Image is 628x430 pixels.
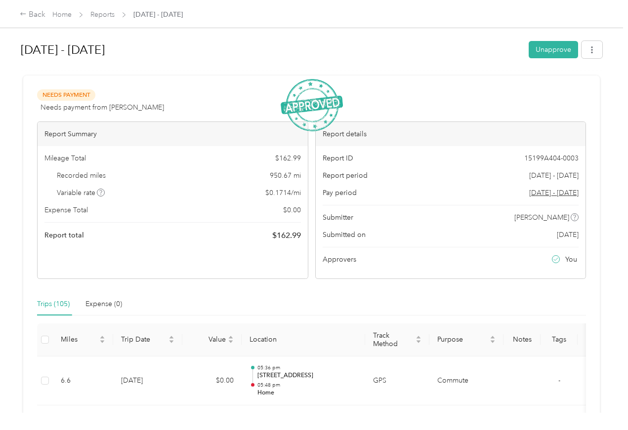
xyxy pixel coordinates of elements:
span: Report period [323,170,368,181]
td: 6.6 [53,356,113,406]
span: Variable rate [57,188,105,198]
span: [DATE] - [DATE] [133,9,183,20]
td: $0.00 [182,356,242,406]
img: ApprovedStamp [281,79,343,132]
th: Tags [541,323,578,356]
th: Notes [503,323,541,356]
span: caret-up [168,334,174,340]
span: caret-down [168,339,174,345]
span: caret-down [490,339,496,345]
span: $ 0.1714 / mi [265,188,301,198]
h1: Aug 1 - 31, 2025 [21,38,522,62]
span: caret-up [490,334,496,340]
iframe: Everlance-gr Chat Button Frame [573,375,628,430]
span: $ 162.99 [275,153,301,163]
button: Unapprove [529,41,578,58]
div: Back [20,9,45,21]
a: Reports [90,10,115,19]
span: Submitted on [323,230,366,240]
span: 15199A404-0003 [524,153,579,163]
td: Commute [429,356,503,406]
span: Purpose [437,335,488,344]
span: Pay period [323,188,357,198]
span: Submitter [323,212,353,223]
th: Purpose [429,323,503,356]
a: Home [52,10,72,19]
td: GPS [365,356,429,406]
div: Report Summary [38,122,308,146]
span: [DATE] [557,230,579,240]
th: Miles [53,323,113,356]
span: [PERSON_NAME] [514,212,569,223]
span: Trip Date [121,335,167,344]
span: caret-up [416,334,421,340]
span: Report total [44,230,84,240]
th: Track Method [365,323,429,356]
span: caret-down [416,339,421,345]
th: Location [242,323,365,356]
span: caret-up [99,334,105,340]
th: Value [182,323,242,356]
span: caret-down [99,339,105,345]
div: Expense (0) [85,299,122,310]
span: Expense Total [44,205,88,215]
p: Home [257,389,357,397]
span: Track Method [373,331,414,348]
span: 950.67 mi [270,170,301,181]
span: You [565,254,577,265]
td: [DATE] [113,356,182,406]
span: caret-up [228,334,234,340]
span: Approvers [323,254,356,265]
span: Recorded miles [57,170,106,181]
span: caret-down [228,339,234,345]
span: Needs payment from [PERSON_NAME] [41,102,164,113]
th: Trip Date [113,323,182,356]
p: [STREET_ADDRESS] [257,371,357,380]
span: [DATE] - [DATE] [529,170,579,181]
p: 05:36 pm [257,364,357,371]
span: Value [190,335,226,344]
div: Report details [316,122,586,146]
span: Report ID [323,153,353,163]
span: - [558,376,560,385]
div: Trips (105) [37,299,70,310]
span: Miles [61,335,97,344]
p: 05:48 pm [257,382,357,389]
span: $ 162.99 [272,230,301,241]
span: Go to pay period [529,188,579,198]
span: Needs Payment [37,89,95,101]
span: $ 0.00 [283,205,301,215]
span: Mileage Total [44,153,86,163]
